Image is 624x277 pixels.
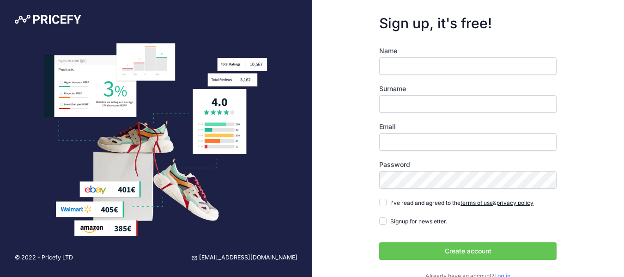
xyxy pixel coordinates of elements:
a: privacy policy [497,199,533,206]
a: [EMAIL_ADDRESS][DOMAIN_NAME] [192,253,297,262]
label: Email [379,122,557,131]
label: Surname [379,84,557,93]
h3: Sign up, it's free! [379,15,557,31]
label: Name [379,46,557,55]
p: © 2022 - Pricefy LTD [15,253,73,262]
span: I've read and agreed to the & [390,199,533,206]
span: Signup for newsletter. [390,218,447,225]
label: Password [379,160,557,169]
button: Create account [379,242,557,260]
img: Pricefy [15,15,81,24]
a: terms of use [460,199,493,206]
